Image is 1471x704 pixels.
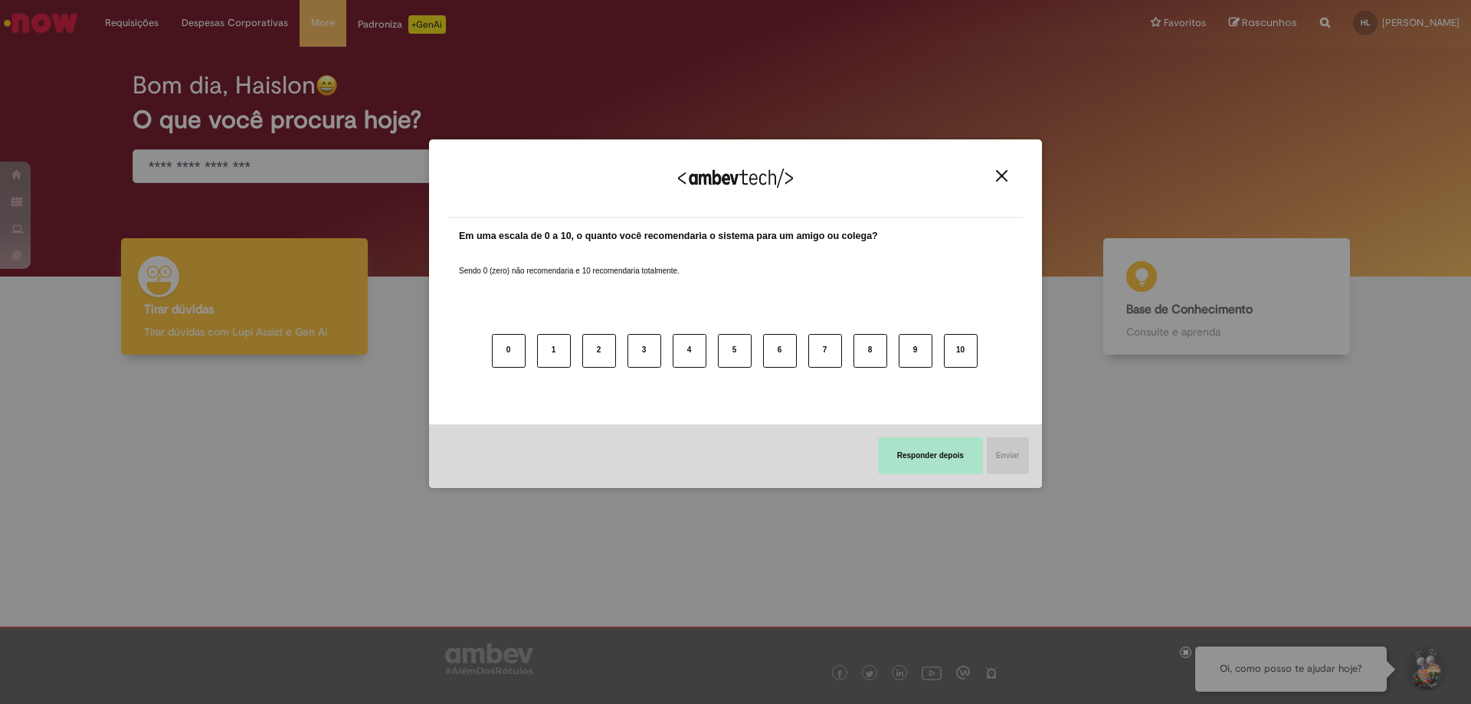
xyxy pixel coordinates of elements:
button: 6 [763,334,797,368]
img: Logo Ambevtech [678,169,793,188]
button: Close [991,169,1012,182]
button: 8 [853,334,887,368]
img: Close [996,170,1007,182]
button: Responder depois [878,437,983,474]
button: 1 [537,334,571,368]
label: Em uma escala de 0 a 10, o quanto você recomendaria o sistema para um amigo ou colega? [459,229,878,244]
button: 9 [899,334,932,368]
button: 3 [627,334,661,368]
button: 2 [582,334,616,368]
label: Sendo 0 (zero) não recomendaria e 10 recomendaria totalmente. [459,247,680,277]
button: 7 [808,334,842,368]
button: 4 [673,334,706,368]
button: 5 [718,334,752,368]
button: 0 [492,334,526,368]
button: 10 [944,334,978,368]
